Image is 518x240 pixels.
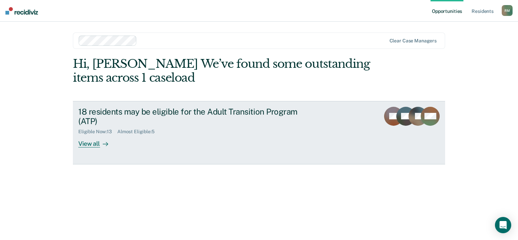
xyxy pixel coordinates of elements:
[73,101,445,164] a: 18 residents may be eligible for the Adult Transition Program (ATP)Eligible Now:13Almost Eligible...
[495,217,511,233] div: Open Intercom Messenger
[502,5,513,16] div: R M
[78,107,316,126] div: 18 residents may be eligible for the Adult Transition Program (ATP)
[78,129,117,135] div: Eligible Now : 13
[73,57,371,85] div: Hi, [PERSON_NAME] We’ve found some outstanding items across 1 caseload
[78,135,116,148] div: View all
[117,129,160,135] div: Almost Eligible : 5
[5,7,38,15] img: Recidiviz
[502,5,513,16] button: RM
[390,38,437,44] div: Clear case managers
